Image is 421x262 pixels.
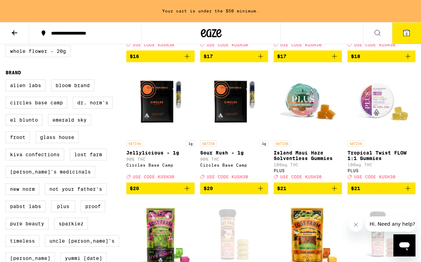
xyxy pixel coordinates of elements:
[6,79,46,91] label: Alien Labs
[392,22,421,44] button: 2
[200,183,268,194] button: Add to bag
[54,218,88,230] label: Sparkiez
[280,175,322,179] span: USE CODE KUSH30
[274,68,342,183] a: Open page for Island Maui Haze Solventless Gummies from PLUS
[130,54,139,59] span: $16
[365,216,415,232] iframe: Message from company
[274,162,342,167] p: 100mg THC
[133,175,174,179] span: USE CODE KUSH30
[347,183,416,194] button: Add to bag
[200,68,268,183] a: Open page for Sour Rush - 1g from Circles Base Camp
[277,54,286,59] span: $17
[207,43,248,47] span: USE CODE KUSH30
[274,183,342,194] button: Add to bag
[207,175,248,179] span: USE CODE KUSH30
[126,140,143,147] p: SATIVA
[347,68,416,137] img: PLUS - Tropical Twist FLOW 1:1 Gummies
[200,150,268,156] p: Sour Rush - 1g
[274,168,342,173] div: PLUS
[347,68,416,183] a: Open page for Tropical Twist FLOW 1:1 Gummies from PLUS
[6,235,39,247] label: Timeless
[6,200,46,212] label: Pabst Labs
[200,163,268,167] div: Circles Base Camp
[200,68,268,137] img: Circles Base Camp - Sour Rush - 1g
[45,183,107,195] label: Not Your Father's
[70,149,107,160] label: Lost Farm
[200,50,268,62] button: Add to bag
[204,54,213,59] span: $17
[274,150,342,161] p: Island Maui Haze Solventless Gummies
[347,140,364,147] p: SATIVA
[260,140,268,147] p: 1g
[6,97,67,109] label: Circles Base Camp
[126,183,195,194] button: Add to bag
[351,186,360,191] span: $21
[51,200,75,212] label: PLUS
[45,235,119,247] label: Uncle [PERSON_NAME]'s
[6,166,95,178] label: [PERSON_NAME]'s Medicinals
[6,218,49,230] label: Pure Beauty
[280,43,322,47] span: USE CODE KUSH30
[126,50,195,62] button: Add to bag
[6,149,64,160] label: Kiva Confections
[354,43,395,47] span: USE CODE KUSH30
[126,157,195,161] p: 90% THC
[351,54,360,59] span: $18
[6,70,21,75] legend: Brand
[405,31,408,36] span: 2
[204,186,213,191] span: $20
[6,183,39,195] label: New Norm
[347,162,416,167] p: 100mg THC
[354,175,395,179] span: USE CODE KUSH30
[274,68,342,137] img: PLUS - Island Maui Haze Solventless Gummies
[81,200,105,212] label: Proof
[277,186,286,191] span: $21
[6,131,30,143] label: Froot
[347,150,416,161] p: Tropical Twist FLOW 1:1 Gummies
[347,50,416,62] button: Add to bag
[73,97,113,109] label: Dr. Norm's
[126,68,195,137] img: Circles Base Camp - Jellylicious - 1g
[347,168,416,173] div: PLUS
[200,157,268,161] p: 90% THC
[6,114,42,126] label: El Blunto
[48,114,91,126] label: Emerald Sky
[51,79,94,91] label: Bloom Brand
[133,43,174,47] span: USE CODE KUSH30
[274,140,290,147] p: SATIVA
[349,218,363,232] iframe: Close message
[186,140,195,147] p: 1g
[274,50,342,62] button: Add to bag
[130,186,139,191] span: $20
[200,140,217,147] p: SATIVA
[126,150,195,156] p: Jellylicious - 1g
[36,131,79,143] label: Glass House
[126,68,195,183] a: Open page for Jellylicious - 1g from Circles Base Camp
[393,234,415,256] iframe: Button to launch messaging window
[126,163,195,167] div: Circles Base Camp
[6,45,70,57] label: Whole Flower - 20g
